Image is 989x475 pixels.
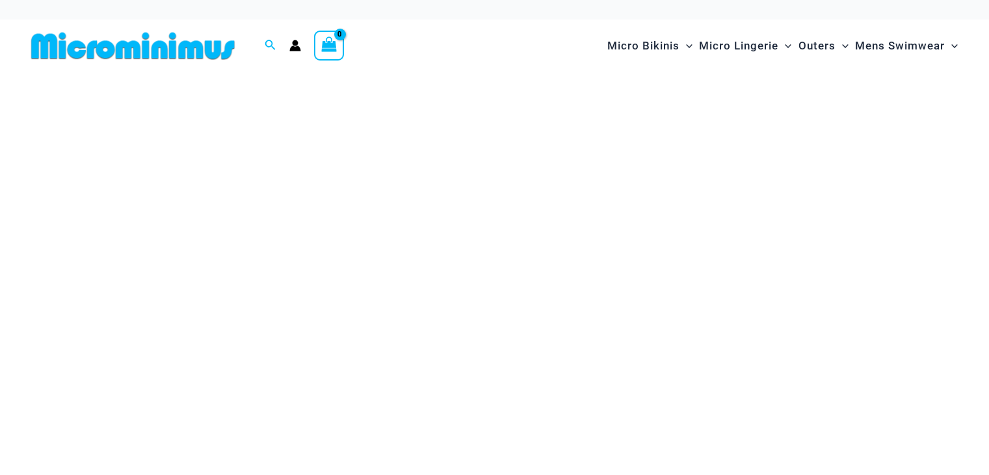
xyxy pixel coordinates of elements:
[836,29,849,62] span: Menu Toggle
[852,26,961,66] a: Mens SwimwearMenu ToggleMenu Toggle
[855,29,945,62] span: Mens Swimwear
[778,29,791,62] span: Menu Toggle
[607,29,679,62] span: Micro Bikinis
[265,38,276,54] a: Search icon link
[945,29,958,62] span: Menu Toggle
[679,29,692,62] span: Menu Toggle
[699,29,778,62] span: Micro Lingerie
[604,26,696,66] a: Micro BikinisMenu ToggleMenu Toggle
[26,31,240,61] img: MM SHOP LOGO FLAT
[696,26,795,66] a: Micro LingerieMenu ToggleMenu Toggle
[314,31,344,61] a: View Shopping Cart, empty
[602,24,963,68] nav: Site Navigation
[798,29,836,62] span: Outers
[795,26,852,66] a: OutersMenu ToggleMenu Toggle
[289,40,301,51] a: Account icon link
